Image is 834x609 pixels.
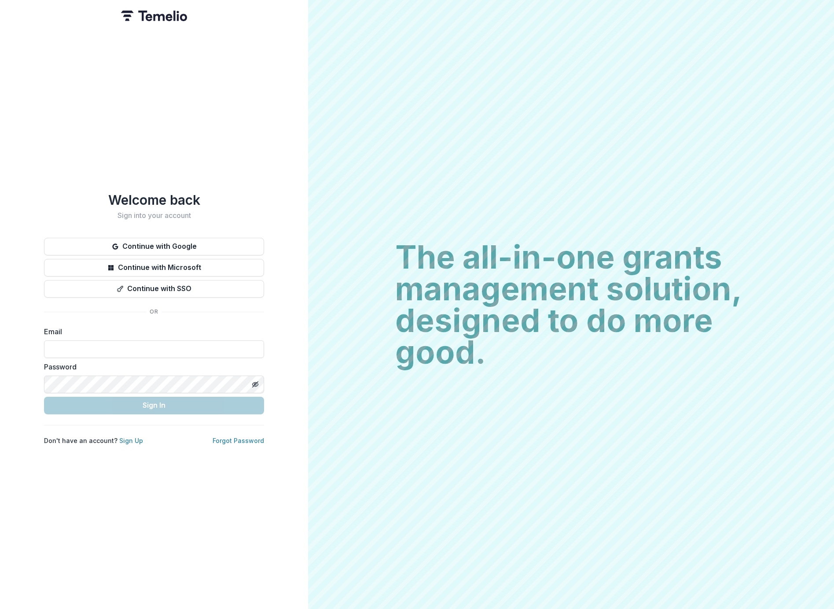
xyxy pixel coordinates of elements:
[44,259,264,277] button: Continue with Microsoft
[121,11,187,21] img: Temelio
[44,326,259,337] label: Email
[213,437,264,444] a: Forgot Password
[44,192,264,208] h1: Welcome back
[44,280,264,298] button: Continue with SSO
[44,397,264,414] button: Sign In
[119,437,143,444] a: Sign Up
[44,436,143,445] p: Don't have an account?
[248,377,262,391] button: Toggle password visibility
[44,362,259,372] label: Password
[44,211,264,220] h2: Sign into your account
[44,238,264,255] button: Continue with Google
